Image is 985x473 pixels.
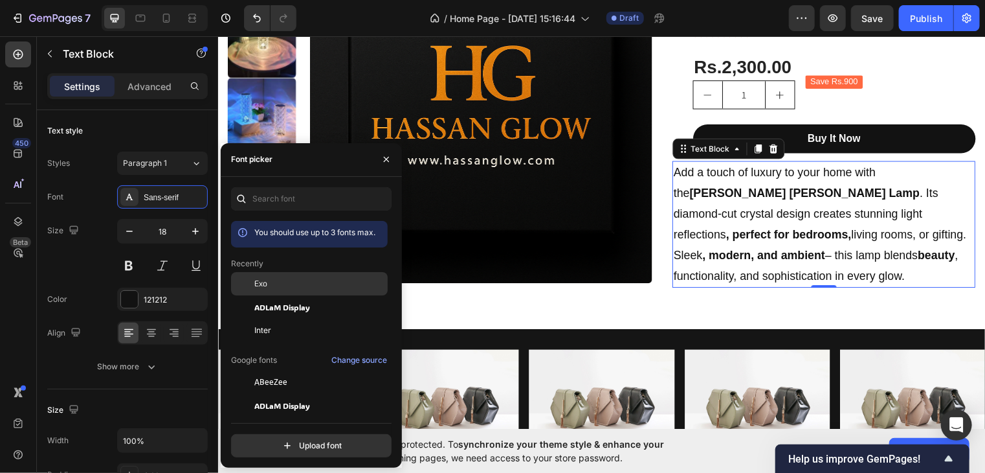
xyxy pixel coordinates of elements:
div: Font [47,191,63,203]
div: Publish [910,12,942,25]
strong: beauty [709,215,746,228]
button: Show more [47,355,208,378]
img: image_demo.jpg [315,317,461,428]
p: Add a touch of luxury to your home with the . Its diamond-cut crystal design creates stunning lig... [461,128,766,253]
p: Recently [231,258,263,270]
span: ABeeZee [254,376,287,388]
div: Upload font [281,439,342,452]
button: increment [555,45,584,73]
span: Draft [619,12,639,24]
div: Size [47,222,82,240]
p: Text Block [63,46,173,62]
span: synchronize your theme style & enhance your experience [301,439,664,463]
button: Allow access [889,438,969,464]
span: Home Page - [DATE] 15:16:44 [450,12,575,25]
div: Width [47,435,69,446]
p: 7 [85,10,91,26]
button: decrement [481,45,511,73]
div: 121212 [144,294,205,306]
button: Save [851,5,894,31]
button: Paragraph 1 [117,152,208,175]
pre: Save Rs.900 [595,40,653,53]
img: image_demo.jpg [157,317,304,428]
div: Text Block [476,108,520,120]
div: Text style [47,125,83,137]
input: Search font [231,187,392,211]
span: Help us improve GemPages! [788,453,941,465]
span: Inter [254,325,271,336]
button: 7 [5,5,96,31]
span: ADLaM Display [254,400,310,411]
button: Buy It Now [481,89,767,119]
strong: , modern, and ambient [491,215,615,228]
div: Size [47,402,82,419]
div: Font picker [231,154,272,165]
span: Exo [254,278,267,290]
div: Undo/Redo [244,5,296,31]
button: Upload font [231,434,392,457]
input: quantity [511,45,555,73]
iframe: Design area [218,36,985,430]
div: 450 [12,138,31,148]
span: Your page is password protected. To when designing pages, we need access to your store password. [301,437,714,465]
span: Paragraph 1 [123,157,167,169]
input: Auto [118,429,207,452]
img: image_demo.jpg [630,317,777,428]
button: Publish [899,5,953,31]
span: / [444,12,447,25]
strong: , perfect for bedrooms, [515,194,641,207]
div: Change source [331,354,387,366]
button: Change source [331,352,388,368]
p: Advanced [127,80,172,93]
div: Show more [98,360,158,373]
p: Google fonts [231,354,277,366]
img: image_demo.jpg [472,317,619,428]
span: You should use up to 3 fonts max. [254,227,375,237]
span: Save [862,13,883,24]
strong: [PERSON_NAME] [PERSON_NAME] Lamp [478,152,711,165]
div: Sans-serif [144,192,205,203]
button: Show survey - Help us improve GemPages! [788,451,957,467]
div: Styles [47,157,70,169]
span: ADLaM Display [254,301,310,313]
div: Beta [10,237,31,248]
div: Open Intercom Messenger [941,410,972,441]
div: Color [47,294,67,305]
div: Buy It Now [597,97,651,111]
div: Align [47,325,83,342]
p: Settings [64,80,100,93]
